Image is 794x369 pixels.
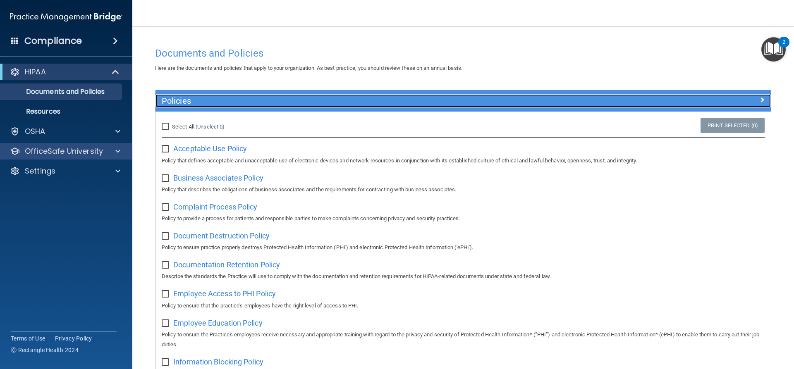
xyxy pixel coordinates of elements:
[155,65,462,71] span: Here are the documents and policies that apply to your organization. As best practice, you should...
[162,185,765,195] p: Policy that describes the obligations of business associates and the requirements for contracting...
[173,144,247,153] span: Acceptable Use Policy
[10,126,120,136] a: OSHA
[25,166,55,176] p: Settings
[162,94,765,107] a: Policies
[173,319,263,327] span: Employee Education Policy
[173,357,263,366] span: Information Blocking Policy
[11,334,45,343] a: Terms of Use
[5,107,118,116] p: Resources
[25,67,46,77] p: HIPAA
[55,334,92,343] a: Privacy Policy
[11,346,79,354] span: Ⓒ Rectangle Health 2024
[173,289,276,298] span: Employee Access to PHI Policy
[5,88,118,96] p: Documents and Policies
[162,330,765,350] p: Policy to ensure the Practice's employees receive necessary and appropriate training with regard ...
[173,174,263,182] span: Business Associates Policy
[172,124,194,130] span: Select All
[162,271,765,281] p: Describe the standards the Practice will use to comply with the documentation and retention requi...
[24,35,82,47] h4: Compliance
[196,124,225,130] a: (Unselect 0)
[10,67,120,77] a: HIPAA
[25,146,103,156] p: OfficeSafe University
[761,37,786,62] button: Open Resource Center, 2 new notifications
[173,260,280,269] span: Documentation Retention Policy
[162,214,765,224] p: Policy to provide a process for patients and responsible parties to make complaints concerning pr...
[162,96,611,105] h5: Policies
[25,126,45,136] p: OSHA
[162,124,171,130] input: Select All (Unselect 0)
[162,156,765,166] p: Policy that defines acceptable and unacceptable use of electronic devices and network resources i...
[10,9,122,25] img: PMB logo
[701,118,765,133] a: Print Selected (0)
[162,243,765,252] p: Policy to ensure practice properly destroys Protected Health Information ('PHI') and electronic P...
[173,231,270,240] span: Document Destruction Policy
[155,48,771,59] h4: Documents and Policies
[162,301,765,311] p: Policy to ensure that the practice's employees have the right level of access to PHI.
[173,202,257,211] span: Complaint Process Policy
[10,166,120,176] a: Settings
[10,146,120,156] a: OfficeSafe University
[782,42,785,53] div: 2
